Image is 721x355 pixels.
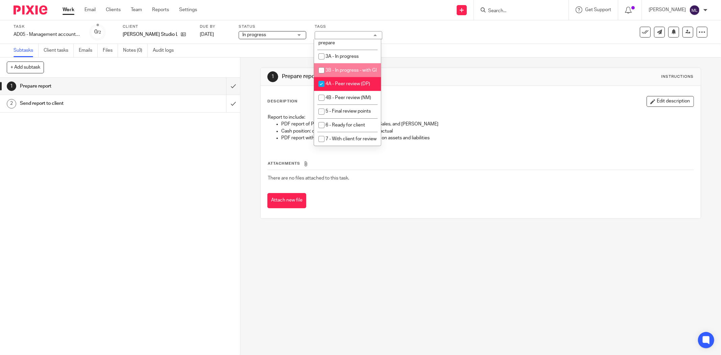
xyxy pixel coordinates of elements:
p: Cash position: debtor days, planned budget vs. actual [281,128,694,135]
img: svg%3E [689,5,700,16]
a: Team [131,6,142,13]
a: Work [63,6,74,13]
span: 7 - With client for review [326,137,377,141]
span: [DATE] [200,32,214,37]
p: [PERSON_NAME] Studio Ltd [123,31,177,38]
a: Emails [79,44,98,57]
a: Email [85,6,96,13]
a: Client tasks [44,44,74,57]
input: Search [487,8,548,14]
button: Attach new file [267,193,306,208]
a: Settings [179,6,197,13]
label: Tags [315,24,382,29]
a: Subtasks [14,44,39,57]
span: 4B - Peer review (NM) [326,95,371,100]
h1: Prepare report [282,73,495,80]
p: PDF report with Balance sheet, include analysis on assets and liabilities [281,135,694,141]
img: Pixie [14,5,47,15]
p: PDF report of P&L, include analysis on Cost of Sales, and [PERSON_NAME] [281,121,694,127]
h1: Send report to client [20,98,153,109]
p: Description [267,99,297,104]
button: + Add subtask [7,62,44,73]
a: Clients [106,6,121,13]
label: Task [14,24,81,29]
span: 4A - Peer review (DP) [326,81,370,86]
label: Status [239,24,306,29]
span: Attachments [268,162,300,165]
span: 1B - Data returned - To prepare [318,33,373,45]
span: 5 - Final review points [326,109,371,114]
span: There are no files attached to this task. [268,176,349,181]
div: 1 [267,71,278,82]
p: [PERSON_NAME] [649,6,686,13]
div: 2 [7,99,16,109]
div: Instructions [662,74,694,79]
h1: Prepare report [20,81,153,91]
label: Client [123,24,191,29]
button: Edit description [647,96,694,107]
a: Files [103,44,118,57]
small: /2 [97,30,101,34]
div: AD05 - Management accounts (monthly) - August 31, 2025 [14,31,81,38]
span: In progress [242,32,266,37]
span: 6 - Ready for client [326,123,365,127]
a: Notes (0) [123,44,148,57]
div: 0 [94,28,101,36]
p: Report to include: [268,114,694,121]
span: Get Support [585,7,611,12]
a: Audit logs [153,44,179,57]
label: Due by [200,24,230,29]
span: 3B - In progress - with GI [326,68,377,73]
a: Reports [152,6,169,13]
div: AD05 - Management accounts (monthly) - [DATE] [14,31,81,38]
div: 1 [7,81,16,91]
span: 3A - In progress [326,54,359,59]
